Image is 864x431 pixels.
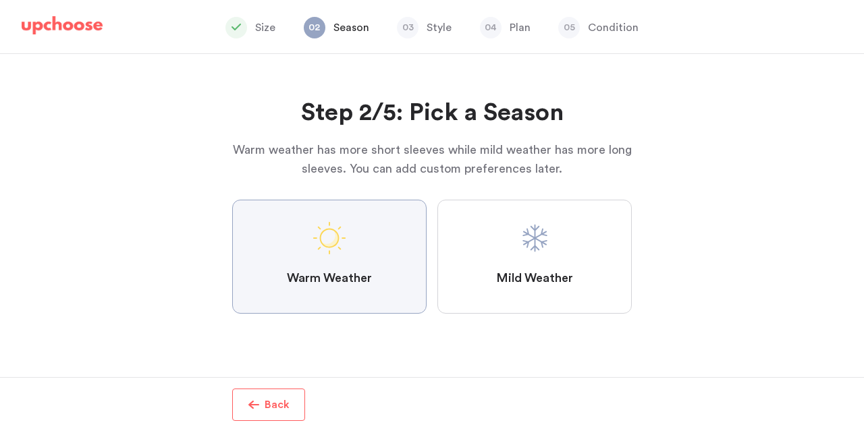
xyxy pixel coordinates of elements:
[265,397,290,413] p: Back
[22,16,103,41] a: UpChoose
[232,97,632,130] h2: Step 2/5: Pick a Season
[397,17,418,38] span: 03
[558,17,580,38] span: 05
[333,20,369,36] p: Season
[22,16,103,35] img: UpChoose
[232,140,632,178] p: Warm weather has more short sleeves while mild weather has more long sleeves. You can add custom ...
[304,17,325,38] span: 02
[588,20,639,36] p: Condition
[480,17,502,38] span: 04
[496,270,573,287] span: Mild Weather
[232,389,305,421] button: Back
[427,20,452,36] p: Style
[287,270,372,287] span: Warm Weather
[510,20,531,36] p: Plan
[255,20,275,36] p: Size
